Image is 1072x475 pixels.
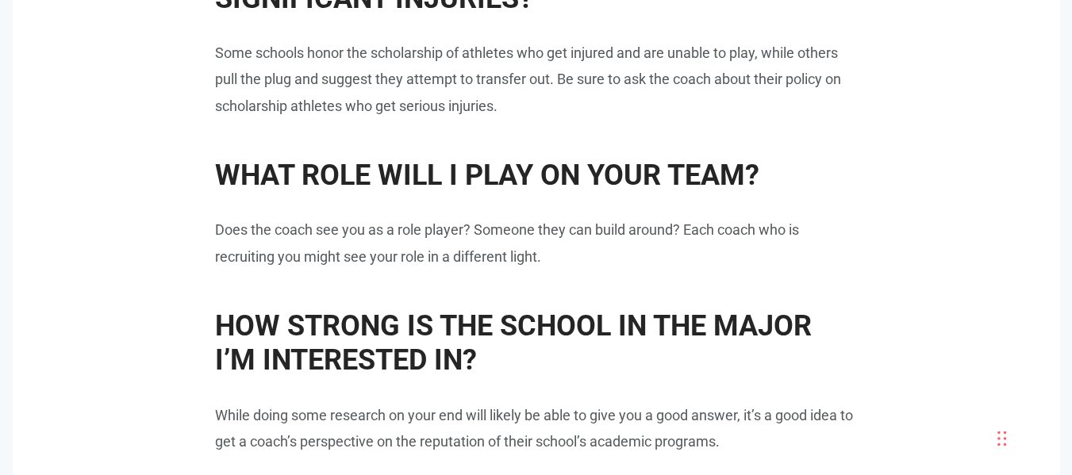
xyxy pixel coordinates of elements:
[215,407,853,450] span: While doing some research on your end will likely be able to give you a good answer, it’s a good ...
[215,159,759,192] span: WHAT ROLE WILL I PLAY ON YOUR TEAM?
[215,221,799,264] span: Does the coach see you as a role player? Someone they can build around? Each coach who is recruit...
[997,415,1007,462] div: Drag
[993,399,1072,475] div: Chat Widget
[215,309,812,377] span: HOW STRONG IS THE SCHOOL IN THE MAJOR I’M INTERESTED IN?
[215,44,841,114] span: Some schools honor the scholarship of athletes who get injured and are unable to play, while othe...
[993,399,1072,475] iframe: To enrich screen reader interactions, please activate Accessibility in Grammarly extension settings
